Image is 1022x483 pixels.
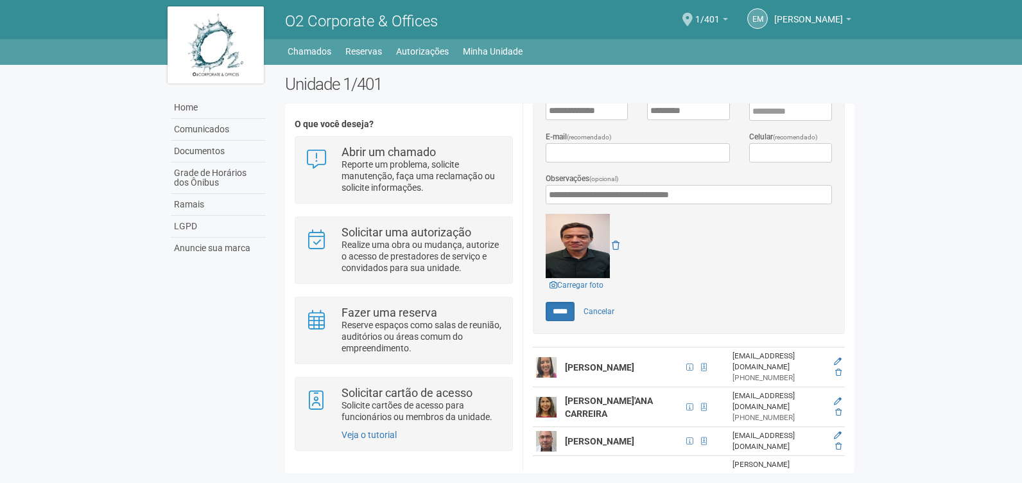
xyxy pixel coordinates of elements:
[732,351,825,373] div: [EMAIL_ADDRESS][DOMAIN_NAME]
[342,400,503,423] p: Solicite cartões de acesso para funcionários ou membros da unidade.
[171,162,266,194] a: Grade de Horários dos Ônibus
[732,391,825,412] div: [EMAIL_ADDRESS][DOMAIN_NAME]
[536,431,557,452] img: user.png
[546,131,612,143] label: E-mail
[288,42,331,60] a: Chamados
[305,146,502,193] a: Abrir um chamado Reporte um problema, solicite manutenção, faça uma reclamação ou solicite inform...
[285,75,854,94] h2: Unidade 1/401
[536,397,557,417] img: user.png
[732,430,825,452] div: [EMAIL_ADDRESS][DOMAIN_NAME]
[342,306,437,319] strong: Fazer uma reserva
[463,42,523,60] a: Minha Unidade
[171,119,266,141] a: Comunicados
[774,16,851,26] a: [PERSON_NAME]
[589,175,619,182] span: (opcional)
[747,8,768,29] a: EM
[835,368,842,377] a: Excluir membro
[567,134,612,141] span: (recomendado)
[342,159,503,193] p: Reporte um problema, solicite manutenção, faça uma reclamação ou solicite informações.
[576,302,621,321] a: Cancelar
[546,214,610,278] img: GetFile
[774,2,843,24] span: Eloisa Mazoni Guntzel
[695,2,720,24] span: 1/401
[565,436,634,446] strong: [PERSON_NAME]
[168,6,264,83] img: logo.jpg
[749,131,818,143] label: Celular
[612,240,619,250] a: Remover
[565,396,653,419] strong: [PERSON_NAME]'ANA CARREIRA
[285,12,438,30] span: O2 Corporate & Offices
[732,373,825,383] div: [PHONE_NUMBER]
[171,194,266,216] a: Ramais
[834,397,842,406] a: Editar membro
[342,145,436,159] strong: Abrir um chamado
[171,216,266,238] a: LGPD
[396,42,449,60] a: Autorizações
[305,307,502,354] a: Fazer uma reserva Reserve espaços como salas de reunião, auditórios ou áreas comum do empreendime...
[835,408,842,417] a: Excluir membro
[342,225,471,239] strong: Solicitar uma autorização
[536,357,557,378] img: user.png
[305,387,502,423] a: Solicitar cartão de acesso Solicite cartões de acesso para funcionários ou membros da unidade.
[732,412,825,423] div: [PHONE_NUMBER]
[295,119,512,129] h4: O que você deseja?
[171,141,266,162] a: Documentos
[834,471,842,480] a: Editar membro
[171,238,266,259] a: Anuncie sua marca
[695,16,728,26] a: 1/401
[342,386,472,400] strong: Solicitar cartão de acesso
[171,97,266,119] a: Home
[834,357,842,366] a: Editar membro
[305,227,502,274] a: Solicitar uma autorização Realize uma obra ou mudança, autorize o acesso de prestadores de serviç...
[835,442,842,451] a: Excluir membro
[345,42,382,60] a: Reservas
[342,430,397,440] a: Veja o tutorial
[342,319,503,354] p: Reserve espaços como salas de reunião, auditórios ou áreas comum do empreendimento.
[342,239,503,274] p: Realize uma obra ou mudança, autorize o acesso de prestadores de serviço e convidados para sua un...
[565,362,634,373] strong: [PERSON_NAME]
[773,134,818,141] span: (recomendado)
[546,278,607,292] a: Carregar foto
[546,173,619,185] label: Observações
[834,431,842,440] a: Editar membro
